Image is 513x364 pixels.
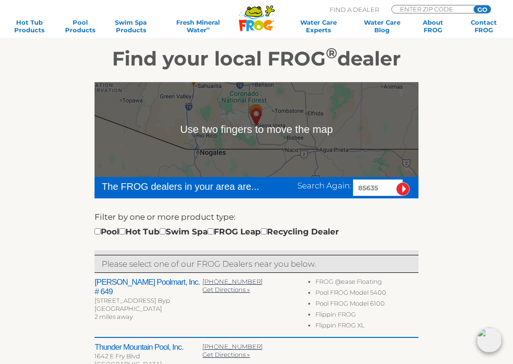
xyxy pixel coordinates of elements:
[396,183,410,196] input: Submit
[95,305,202,313] div: [GEOGRAPHIC_DATA]
[297,181,351,191] span: Search Again:
[242,97,272,131] div: Leslie's Poolmart, Inc. # 649 - 2 miles away.
[9,19,49,34] a: Hot TubProducts
[330,5,379,14] p: Find A Dealer
[315,322,418,333] li: Flippin FROG XL
[202,351,250,359] a: Get Directions »
[102,180,260,194] div: The FROG dealers in your area are...
[464,19,503,34] a: ContactFROG
[207,26,210,31] sup: ∞
[202,286,250,294] a: Get Directions »
[240,98,269,131] div: Thunder Mountain Pool, Inc. - 2 miles away.
[102,258,411,271] p: Please select one of our FROG Dealers near you below.
[111,19,151,34] a: Swim SpaProducts
[95,313,133,321] span: 2 miles away
[95,343,202,353] h2: Thunder Mountain Pool, Inc.
[95,211,236,224] label: Filter by one or more product type:
[399,6,463,12] input: Zip Code Form
[60,19,100,34] a: PoolProducts
[286,19,351,34] a: Water CareExperts
[162,19,234,34] a: Fresh MineralWater∞
[95,226,339,238] div: Pool Hot Tub Swim Spa FROG Leap Recycling Dealer
[242,101,271,134] div: FRY, AZ 85635
[413,19,453,34] a: AboutFROG
[362,19,402,34] a: Water CareBlog
[315,300,418,311] li: Pool FROG Model 6100
[95,353,202,361] div: 1642 E Fry Blvd
[14,47,499,71] h2: Find your local FROG dealer
[315,289,418,300] li: Pool FROG Model 5400
[202,278,263,286] a: [PHONE_NUMBER]
[477,328,502,353] img: openIcon
[326,45,337,63] sup: ®
[202,343,263,351] a: [PHONE_NUMBER]
[315,311,418,322] li: Flippin FROG
[95,297,202,305] div: [STREET_ADDRESS] Byp
[315,278,418,289] li: FROG @ease Floating
[95,278,202,297] h2: [PERSON_NAME] Poolmart, Inc. # 649
[474,6,491,13] input: GO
